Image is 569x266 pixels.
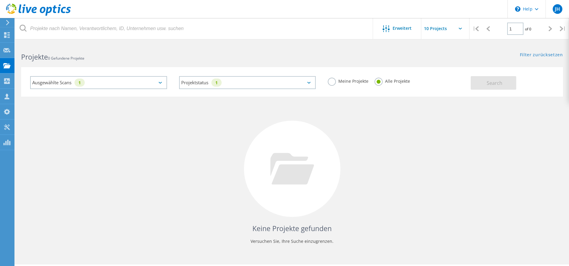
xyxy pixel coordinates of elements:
button: Search [471,76,516,90]
span: Search [487,80,502,86]
p: Versuchen Sie, Ihre Suche einzugrenzen. [27,237,557,246]
span: JH [555,7,560,11]
h4: Keine Projekte gefunden [27,224,557,234]
input: Projekte nach Namen, Verantwortlichem, ID, Unternehmen usw. suchen [15,18,373,39]
div: | [557,18,569,39]
div: 1 [74,79,85,87]
label: Alle Projekte [375,78,410,83]
b: Projekte [21,52,48,62]
label: Meine Projekte [328,78,368,83]
div: Projektstatus [179,76,316,89]
div: 1 [211,79,222,87]
div: | [469,18,482,39]
a: Live Optics Dashboard [6,13,71,17]
div: Ausgewählte Scans [30,76,167,89]
a: Filter zurücksetzen [520,53,563,58]
span: 0 Gefundene Projekte [48,56,84,61]
svg: \n [515,6,520,12]
span: Erweitert [393,26,412,30]
span: of 0 [525,26,531,32]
